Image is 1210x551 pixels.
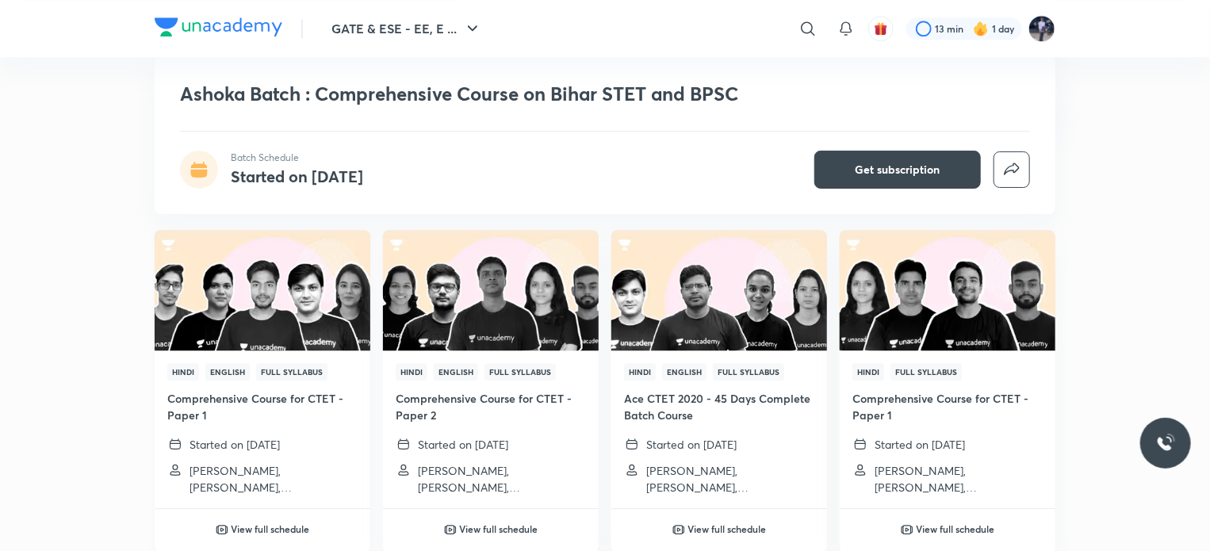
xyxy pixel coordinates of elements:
img: Thumbnail [609,228,829,351]
a: ThumbnailHindiEnglishFull syllabusComprehensive Course for CTET - Paper 2Started on [DATE][PERSON... [383,230,599,508]
h4: Ace CTET 2020 - 45 Days Complete Batch Course [624,390,814,423]
h6: View full schedule [460,522,538,536]
span: English [662,363,706,381]
span: Full syllabus [713,363,784,381]
img: play [216,523,228,536]
img: Company Logo [155,17,282,36]
p: Garvita Mishra, Saumya Mehra, Lalit Kumar and 2 more [190,462,358,496]
p: Dharm Singh, Garima Mishra, Sharad Gupta and 4 more [418,462,586,496]
img: Thumbnail [381,228,600,351]
img: streak [973,21,989,36]
h4: Comprehensive Course for CTET - Paper 1 [852,390,1043,423]
img: Thumbnail [152,228,372,351]
h4: Comprehensive Course for CTET - Paper 1 [167,390,358,423]
img: ttu [1156,434,1175,453]
p: Dharm Singh, Garima Mishra, Deepak Himanshu and 2 more [875,462,1043,496]
h6: View full schedule [232,522,310,536]
a: ThumbnailHindiEnglishFull syllabusAce CTET 2020 - 45 Days Complete Batch CourseStarted on [DATE][... [611,230,827,508]
span: Full syllabus [484,363,556,381]
span: Hindi [396,363,427,381]
p: Started on [DATE] [418,436,508,453]
p: Started on [DATE] [190,436,280,453]
button: GATE & ESE - EE, E ... [322,13,492,44]
a: ThumbnailHindiEnglishFull syllabusComprehensive Course for CTET - Paper 1Started on [DATE][PERSON... [155,230,370,508]
p: Aashish Chourasia, Himanshi Singh, Lalit Kumar and 3 more [646,462,814,496]
span: Full syllabus [890,363,962,381]
span: Hindi [852,363,884,381]
span: Get subscription [856,162,940,178]
button: Get subscription [814,151,981,189]
img: play [672,523,685,536]
span: Hindi [167,363,199,381]
img: sanjit kumar [1028,15,1055,42]
span: Hindi [624,363,656,381]
span: English [434,363,478,381]
img: Thumbnail [837,228,1057,351]
h4: Started on [DATE] [231,166,363,187]
p: Started on [DATE] [646,436,737,453]
p: Started on [DATE] [875,436,965,453]
a: ThumbnailHindiFull syllabusComprehensive Course for CTET - Paper 1Started on [DATE][PERSON_NAME],... [840,230,1055,508]
button: avatar [868,16,894,41]
h6: View full schedule [688,522,767,536]
img: play [444,523,457,536]
span: Full syllabus [256,363,327,381]
p: Batch Schedule [231,151,363,165]
span: English [205,363,250,381]
a: Company Logo [155,17,282,40]
h1: Ashoka Batch : Comprehensive Course on Bihar STET and BPSC [180,82,801,105]
img: play [901,523,913,536]
h4: Comprehensive Course for CTET - Paper 2 [396,390,586,423]
h6: View full schedule [917,522,995,536]
img: avatar [874,21,888,36]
